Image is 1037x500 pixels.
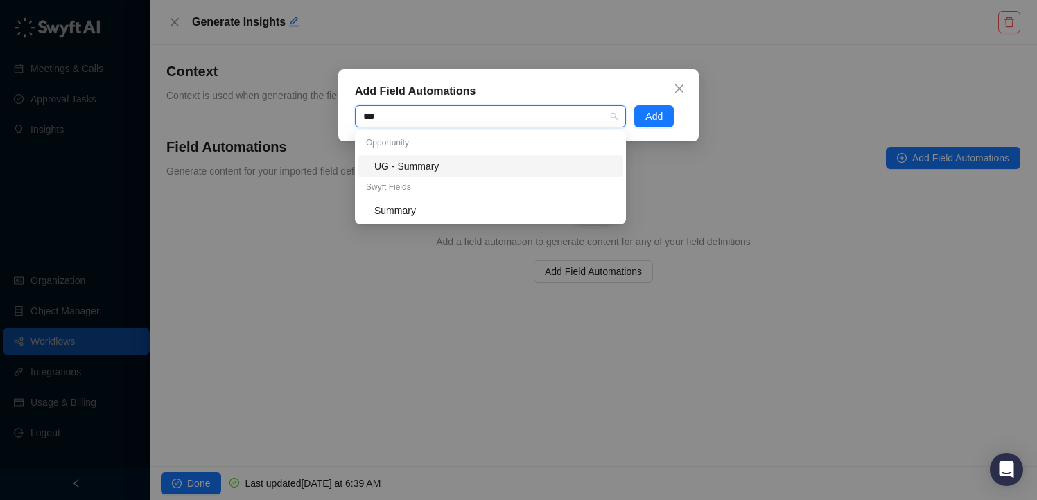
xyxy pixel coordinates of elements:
span: Add [645,109,663,124]
div: Add Field Automations [355,83,682,100]
div: Swyft Fields [358,177,623,199]
div: Summary [374,203,615,218]
div: Summary [358,199,623,222]
div: Open Intercom Messenger [990,453,1023,486]
span: close [674,83,685,94]
div: Opportunity [358,133,623,155]
div: UG - Summary [374,159,615,174]
button: Add [634,105,674,127]
div: UG - Summary [358,155,623,177]
button: Close [668,78,690,100]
